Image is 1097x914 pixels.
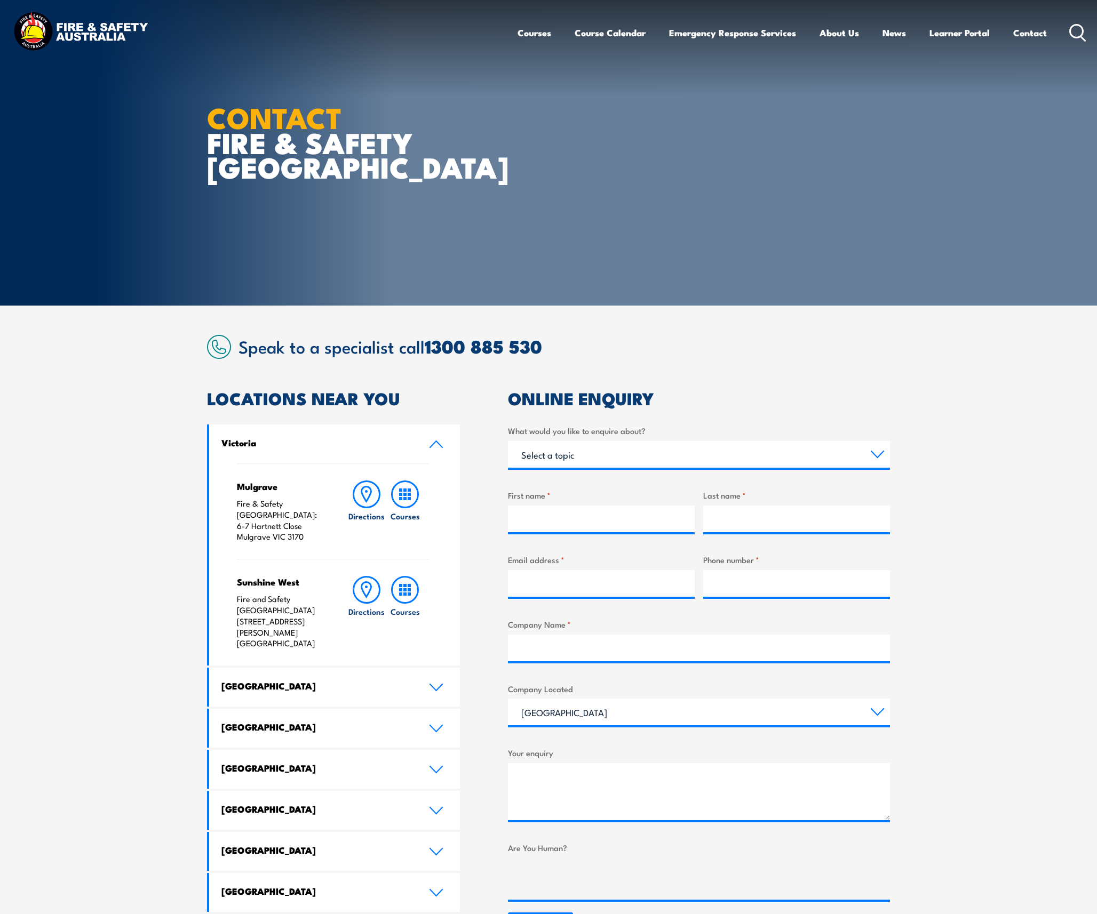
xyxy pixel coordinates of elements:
label: First name [508,489,695,501]
a: Victoria [209,424,460,463]
h6: Directions [348,510,385,522]
h4: [GEOGRAPHIC_DATA] [221,762,412,774]
a: 1300 885 530 [425,332,542,360]
h4: [GEOGRAPHIC_DATA] [221,721,412,733]
h1: FIRE & SAFETY [GEOGRAPHIC_DATA] [207,105,471,179]
a: About Us [820,19,859,47]
h4: Sunshine West [237,576,326,588]
a: [GEOGRAPHIC_DATA] [209,709,460,748]
a: Emergency Response Services [669,19,796,47]
p: Fire and Safety [GEOGRAPHIC_DATA] [STREET_ADDRESS][PERSON_NAME] [GEOGRAPHIC_DATA] [237,594,326,649]
a: Courses [386,480,424,542]
a: Course Calendar [575,19,646,47]
label: What would you like to enquire about? [508,424,890,437]
h4: Mulgrave [237,480,326,492]
h2: ONLINE ENQUIRY [508,390,890,405]
h4: [GEOGRAPHIC_DATA] [221,885,412,897]
label: Last name [703,489,890,501]
h4: [GEOGRAPHIC_DATA] [221,803,412,815]
iframe: reCAPTCHA [508,858,670,900]
a: Courses [386,576,424,649]
h6: Directions [348,606,385,617]
label: Email address [508,554,695,566]
h4: Victoria [221,437,412,448]
h4: [GEOGRAPHIC_DATA] [221,680,412,692]
a: [GEOGRAPHIC_DATA] [209,832,460,871]
h6: Courses [391,510,420,522]
p: Fire & Safety [GEOGRAPHIC_DATA]: 6-7 Hartnett Close Mulgrave VIC 3170 [237,498,326,542]
a: News [883,19,906,47]
h4: [GEOGRAPHIC_DATA] [221,844,412,856]
a: [GEOGRAPHIC_DATA] [209,873,460,912]
label: Company Located [508,683,890,695]
a: Learner Portal [929,19,990,47]
h6: Courses [391,606,420,617]
a: Directions [347,576,386,649]
a: [GEOGRAPHIC_DATA] [209,791,460,830]
strong: CONTACT [207,94,342,139]
label: Company Name [508,618,890,630]
a: [GEOGRAPHIC_DATA] [209,750,460,789]
h2: Speak to a specialist call [239,336,890,356]
a: Directions [347,480,386,542]
a: Courses [518,19,551,47]
label: Your enquiry [508,747,890,759]
label: Phone number [703,554,890,566]
label: Are You Human? [508,841,890,854]
a: Contact [1013,19,1047,47]
a: [GEOGRAPHIC_DATA] [209,668,460,707]
h2: LOCATIONS NEAR YOU [207,390,460,405]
